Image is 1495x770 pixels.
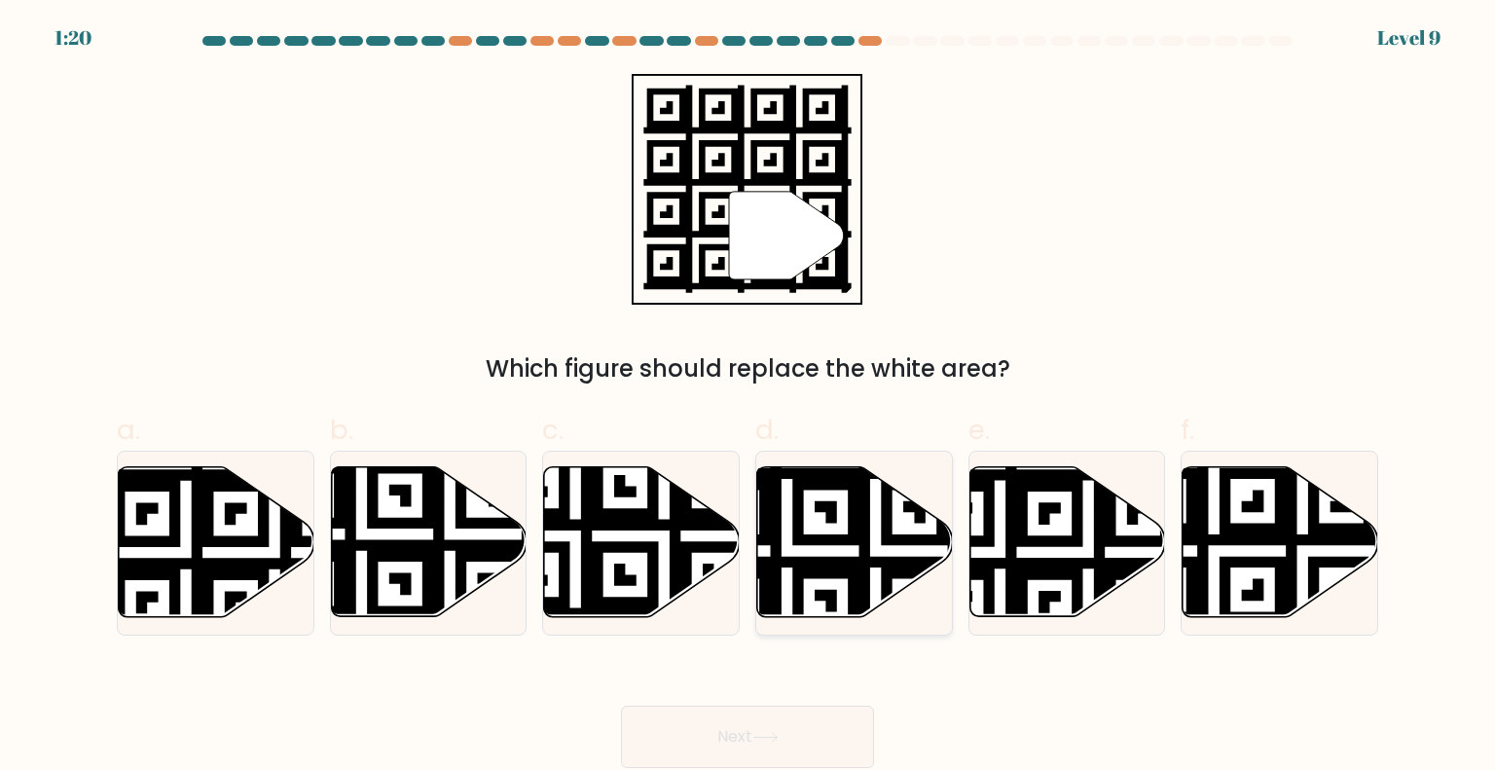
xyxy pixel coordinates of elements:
span: a. [117,411,140,449]
span: d. [755,411,779,449]
span: c. [542,411,564,449]
span: e. [968,411,990,449]
g: " [729,192,844,279]
span: f. [1181,411,1194,449]
button: Next [621,706,874,768]
span: b. [330,411,353,449]
div: Which figure should replace the white area? [128,351,1367,386]
div: 1:20 [55,23,91,53]
div: Level 9 [1377,23,1440,53]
